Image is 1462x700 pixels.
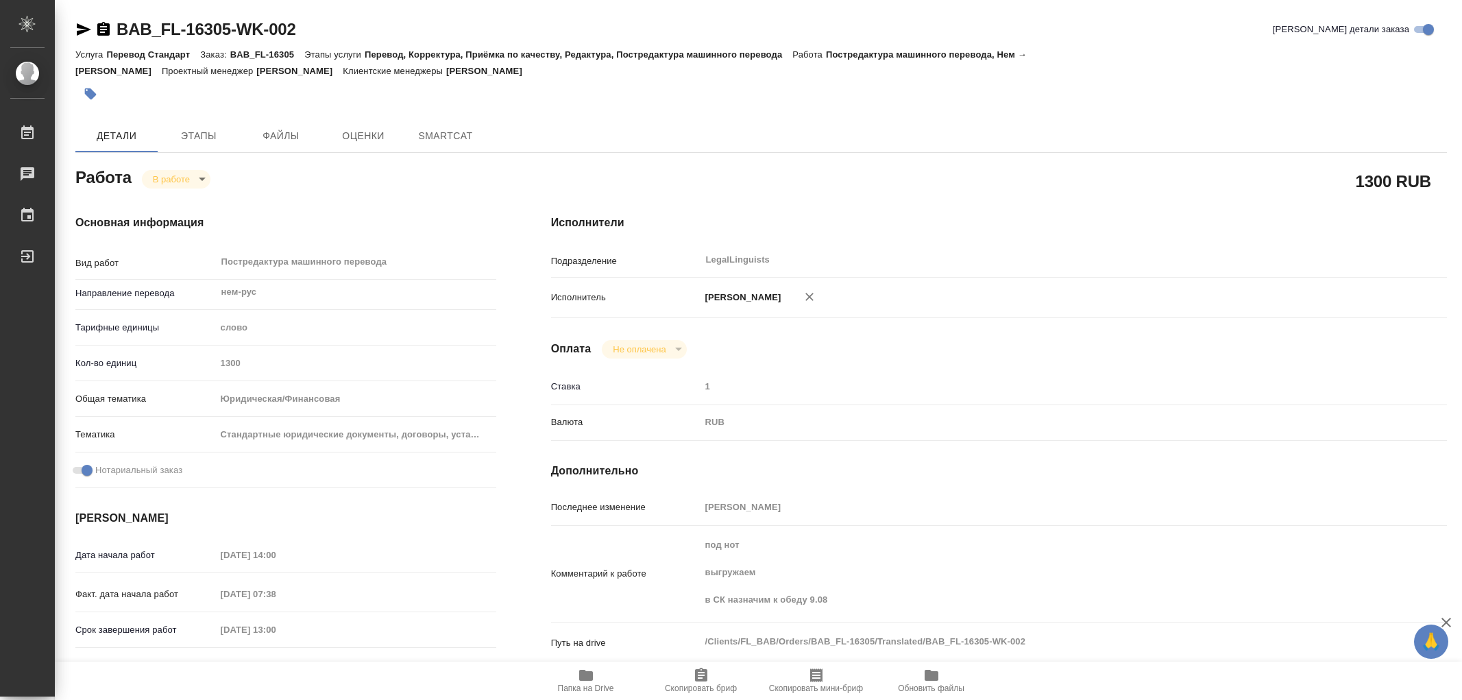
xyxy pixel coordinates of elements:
[166,128,232,145] span: Этапы
[75,428,216,442] p: Тематика
[142,170,210,189] div: В работе
[304,49,365,60] p: Этапы услуги
[700,630,1372,653] textarea: /Clients/FL_BAB/Orders/BAB_FL-16305/Translated/BAB_FL-16305-WK-002
[365,49,792,60] p: Перевод, Корректура, Приёмка по качеству, Редактура, Постредактура машинного перевода
[446,66,533,76] p: [PERSON_NAME]
[330,128,396,145] span: Оценки
[75,510,496,527] h4: [PERSON_NAME]
[75,21,92,38] button: Скопировать ссылку для ЯМессенджера
[609,343,670,355] button: Не оплачена
[551,380,700,394] p: Ставка
[216,423,496,446] div: Стандартные юридические документы, договоры, уставы
[769,684,863,693] span: Скопировать мини-бриф
[551,500,700,514] p: Последнее изменение
[75,392,216,406] p: Общая тематика
[644,662,759,700] button: Скопировать бриф
[75,548,216,562] p: Дата начала работ
[256,66,343,76] p: [PERSON_NAME]
[551,341,592,357] h4: Оплата
[700,376,1372,396] input: Пустое поле
[1356,169,1431,193] h2: 1300 RUB
[874,662,989,700] button: Обновить файлы
[551,463,1447,479] h4: Дополнительно
[551,215,1447,231] h4: Исполнители
[75,357,216,370] p: Кол-во единиц
[216,620,336,640] input: Пустое поле
[216,353,496,373] input: Пустое поле
[216,584,336,604] input: Пустое поле
[75,215,496,231] h4: Основная информация
[95,463,182,477] span: Нотариальный заказ
[1420,627,1443,656] span: 🙏
[162,66,256,76] p: Проектный менеджер
[602,340,686,359] div: В работе
[528,662,644,700] button: Папка на Drive
[700,497,1372,517] input: Пустое поле
[149,173,194,185] button: В работе
[558,684,614,693] span: Папка на Drive
[75,623,216,637] p: Срок завершения работ
[216,387,496,411] div: Юридическая/Финансовая
[551,254,700,268] p: Подразделение
[413,128,478,145] span: SmartCat
[75,588,216,601] p: Факт. дата начала работ
[75,49,106,60] p: Услуга
[551,415,700,429] p: Валюта
[665,684,737,693] span: Скопировать бриф
[248,128,314,145] span: Файлы
[200,49,230,60] p: Заказ:
[75,256,216,270] p: Вид работ
[700,291,781,304] p: [PERSON_NAME]
[216,545,336,565] input: Пустое поле
[700,411,1372,434] div: RUB
[230,49,304,60] p: BAB_FL-16305
[75,287,216,300] p: Направление перевода
[551,636,700,650] p: Путь на drive
[117,20,296,38] a: BAB_FL-16305-WK-002
[343,66,446,76] p: Клиентские менеджеры
[84,128,149,145] span: Детали
[75,164,132,189] h2: Работа
[106,49,200,60] p: Перевод Стандарт
[1414,625,1448,659] button: 🙏
[1273,23,1409,36] span: [PERSON_NAME] детали заказа
[792,49,826,60] p: Работа
[551,291,700,304] p: Исполнитель
[95,21,112,38] button: Скопировать ссылку
[75,79,106,109] button: Добавить тэг
[216,316,496,339] div: слово
[759,662,874,700] button: Скопировать мини-бриф
[700,533,1372,612] textarea: под нот выгружаем в СК назначим к обеду 9.08
[75,321,216,335] p: Тарифные единицы
[898,684,964,693] span: Обновить файлы
[794,282,825,312] button: Удалить исполнителя
[551,567,700,581] p: Комментарий к работе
